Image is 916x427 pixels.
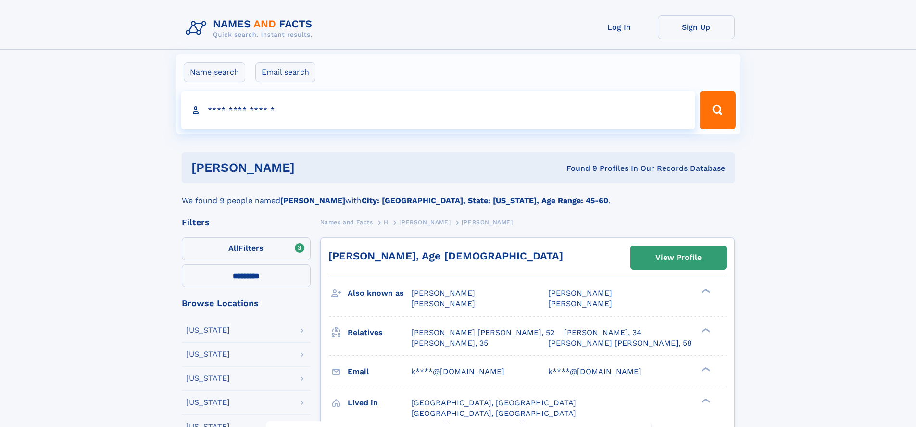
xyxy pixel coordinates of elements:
[181,91,696,129] input: search input
[384,216,389,228] a: H
[384,219,389,226] span: H
[411,327,554,338] a: [PERSON_NAME] [PERSON_NAME], 52
[348,363,411,380] h3: Email
[191,162,431,174] h1: [PERSON_NAME]
[328,250,563,262] a: [PERSON_NAME], Age [DEMOGRAPHIC_DATA]
[700,91,735,129] button: Search Button
[658,15,735,39] a: Sign Up
[348,395,411,411] h3: Lived in
[411,409,576,418] span: [GEOGRAPHIC_DATA], [GEOGRAPHIC_DATA]
[462,219,513,226] span: [PERSON_NAME]
[399,216,451,228] a: [PERSON_NAME]
[548,338,692,349] a: [PERSON_NAME] [PERSON_NAME], 58
[564,327,641,338] a: [PERSON_NAME], 34
[362,196,608,205] b: City: [GEOGRAPHIC_DATA], State: [US_STATE], Age Range: 45-60
[548,299,612,308] span: [PERSON_NAME]
[399,219,451,226] span: [PERSON_NAME]
[699,288,711,294] div: ❯
[655,246,702,269] div: View Profile
[631,246,726,269] a: View Profile
[320,216,373,228] a: Names and Facts
[699,397,711,403] div: ❯
[411,398,576,407] span: [GEOGRAPHIC_DATA], [GEOGRAPHIC_DATA]
[411,299,475,308] span: [PERSON_NAME]
[548,288,612,298] span: [PERSON_NAME]
[411,288,475,298] span: [PERSON_NAME]
[228,244,238,253] span: All
[186,399,230,406] div: [US_STATE]
[348,324,411,341] h3: Relatives
[186,350,230,358] div: [US_STATE]
[182,218,311,227] div: Filters
[182,15,320,41] img: Logo Names and Facts
[182,237,311,260] label: Filters
[182,183,735,207] div: We found 9 people named with .
[699,366,711,372] div: ❯
[255,62,315,82] label: Email search
[182,299,311,308] div: Browse Locations
[186,326,230,334] div: [US_STATE]
[348,285,411,301] h3: Also known as
[186,375,230,382] div: [US_STATE]
[699,327,711,333] div: ❯
[581,15,658,39] a: Log In
[430,163,725,174] div: Found 9 Profiles In Our Records Database
[411,338,488,349] a: [PERSON_NAME], 35
[280,196,345,205] b: [PERSON_NAME]
[184,62,245,82] label: Name search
